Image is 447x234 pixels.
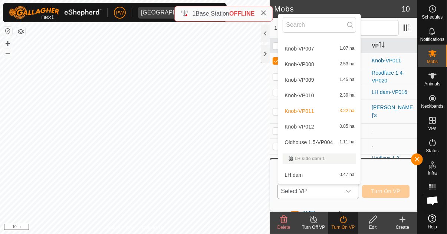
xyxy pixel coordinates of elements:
span: 2.53 ha [339,62,354,67]
a: LH dam-VP016 [372,89,407,95]
a: Contact Us [142,224,164,231]
span: Help [428,225,437,229]
span: Knob-VP008 [285,62,314,67]
button: Reset Map [3,27,12,36]
span: 10 [402,3,410,14]
a: Help [418,211,447,232]
li: Knob-VP011 [278,104,361,118]
span: Delete [277,225,290,230]
span: PW [116,9,124,17]
span: OFFLINE [229,10,254,17]
button: + [3,39,12,48]
span: 1 [192,10,195,17]
span: Heatmap [423,193,441,198]
span: Knob-VP012 [285,124,314,129]
a: Privacy Policy [106,224,134,231]
span: 0.85 ha [339,124,354,129]
span: Knob-VP007 [285,46,314,51]
a: Roadface 1.4-VP020 [372,70,404,84]
span: Notifications [420,37,444,42]
span: Oldhouse 1.5-VP004 [285,140,333,145]
span: Knob-VP011 [285,108,314,114]
span: 1.07 ha [339,46,354,51]
li: LH dam-VP001 [278,183,361,198]
button: Turn On VP [362,185,410,198]
li: Knob-VP010 [278,88,361,103]
h2: Mobs [274,4,401,13]
span: Base Station [195,10,229,17]
div: Turn Off VP [299,224,328,231]
p-sorticon: Activate to sort [379,43,385,49]
span: Neckbands [421,104,443,108]
span: VPs [428,126,436,131]
li: Oldhouse 1.5-VP004 [278,135,361,150]
li: Knob-VP012 [278,119,361,134]
span: 1 selected [274,24,309,32]
a: [PERSON_NAME]'s [372,104,413,118]
span: Kawhia Farm [138,7,206,19]
span: Knob-VP010 [285,93,314,98]
div: Create [388,224,417,231]
span: Mobs [427,59,438,64]
button: Map Layers [16,27,25,36]
span: Animals [424,82,440,86]
input: Search [283,17,356,33]
li: LH dam [278,168,361,182]
span: LH dam [285,172,303,178]
span: Turn On VP [371,188,400,194]
span: Infra [428,171,437,175]
span: Schedules [422,15,443,19]
img: Gallagher Logo [9,6,102,19]
span: 3.22 ha [339,108,354,114]
div: Turn On VP [328,224,358,231]
div: Edit [358,224,388,231]
span: 1.45 ha [339,77,354,82]
div: LH side dam 1 [289,156,350,161]
div: Open chat [421,189,444,212]
span: Knob-VP009 [285,77,314,82]
div: [GEOGRAPHIC_DATA] [141,10,203,16]
div: dropdown trigger [341,184,356,199]
li: Knob-VP009 [278,72,361,87]
td: - [369,138,417,154]
li: Knob-VP008 [278,57,361,72]
span: 1.11 ha [339,140,354,145]
td: - [369,123,417,138]
span: 0.47 ha [339,172,354,178]
a: Hadleys 1.2-VP018 [372,155,401,169]
li: Knob-VP007 [278,41,361,56]
button: – [3,49,12,58]
span: Select VP [278,184,341,199]
span: 2.39 ha [339,93,354,98]
a: Knob-VP011 [372,58,401,64]
span: Status [426,149,438,153]
th: VP [369,39,417,53]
